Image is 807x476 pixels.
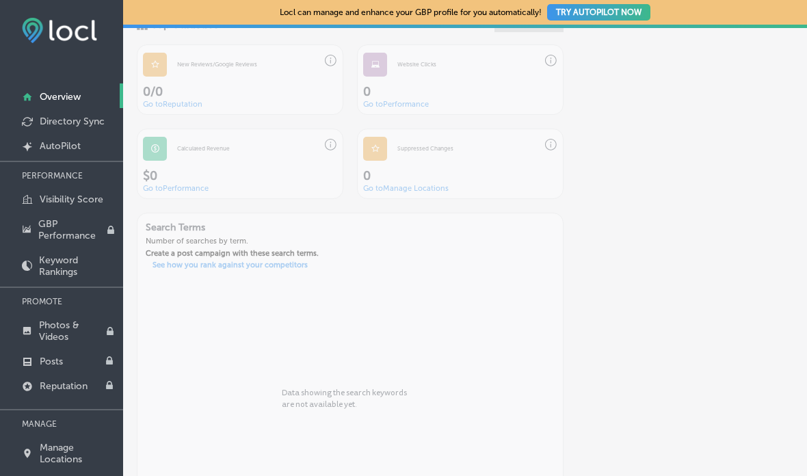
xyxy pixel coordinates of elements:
img: fda3e92497d09a02dc62c9cd864e3231.png [22,18,97,43]
p: Manage Locations [40,442,116,465]
p: Posts [40,356,63,367]
p: AutoPilot [40,140,81,152]
p: Photos & Videos [39,319,106,343]
p: Directory Sync [40,116,105,127]
p: Visibility Score [40,194,103,205]
button: TRY AUTOPILOT NOW [547,4,650,21]
p: Keyword Rankings [39,254,116,278]
p: Overview [40,91,81,103]
p: GBP Performance [38,218,107,241]
p: Reputation [40,380,88,392]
